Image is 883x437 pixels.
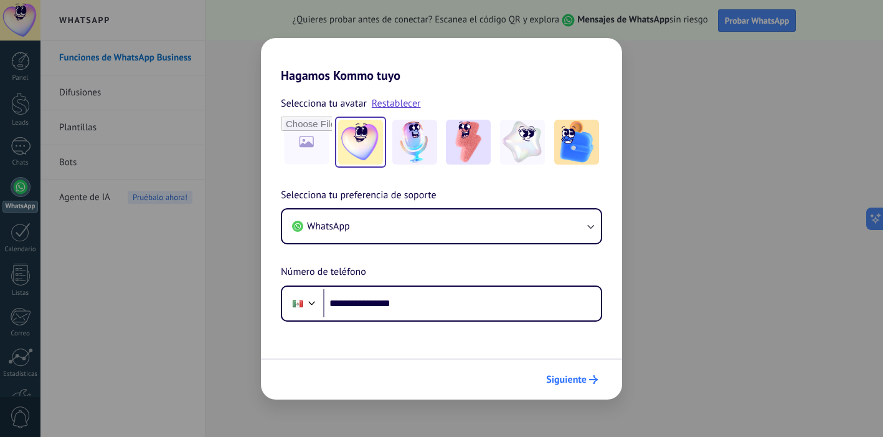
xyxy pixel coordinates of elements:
[372,97,421,110] a: Restablecer
[281,264,366,281] span: Número de teléfono
[282,209,601,243] button: WhatsApp
[541,369,603,390] button: Siguiente
[546,375,587,384] span: Siguiente
[554,120,599,165] img: -5.jpeg
[286,291,309,317] div: Mexico: + 52
[261,38,622,83] h2: Hagamos Kommo tuyo
[307,220,350,233] span: WhatsApp
[446,120,491,165] img: -3.jpeg
[281,188,437,204] span: Selecciona tu preferencia de soporte
[338,120,383,165] img: -1.jpeg
[500,120,545,165] img: -4.jpeg
[281,95,367,112] span: Selecciona tu avatar
[392,120,437,165] img: -2.jpeg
